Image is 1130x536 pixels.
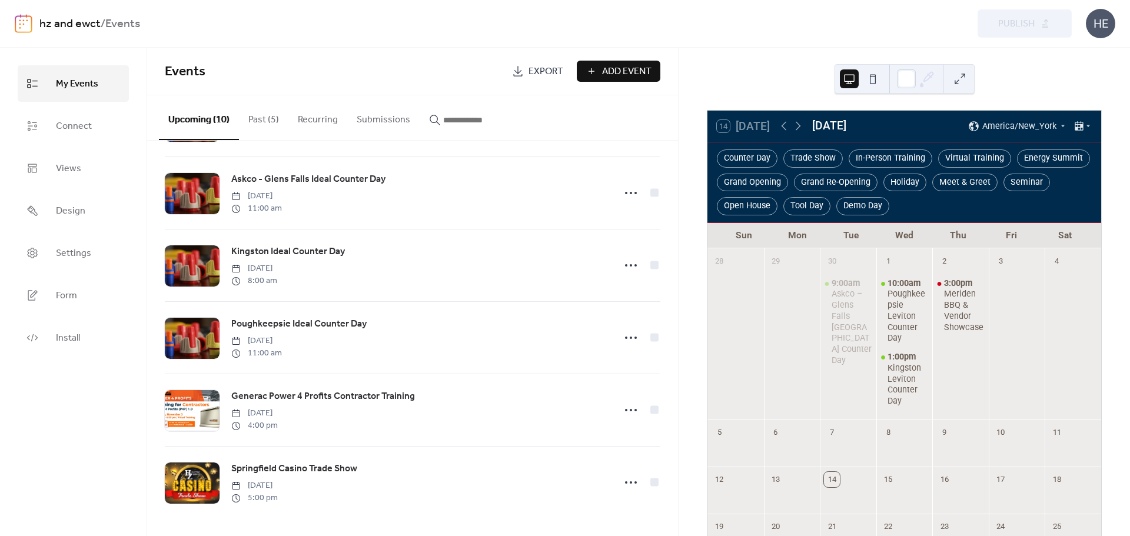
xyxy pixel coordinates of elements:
span: Add Event [602,65,652,79]
span: My Events [56,75,98,94]
b: / [101,13,105,35]
span: 8:00 am [231,275,277,287]
div: Fri [985,223,1038,248]
div: 14 [824,472,839,487]
a: Connect [18,108,129,144]
div: Trade Show [783,149,843,168]
div: Meriden BBQ & Vendor Showcase [944,289,984,333]
div: In-Person Training [849,149,932,168]
div: 18 [1049,472,1065,487]
div: Virtual Training [938,149,1011,168]
span: Design [56,202,85,221]
a: Kingston Ideal Counter Day [231,244,345,259]
div: 28 [712,254,727,269]
a: Springfield Casino Trade Show [231,461,357,477]
div: Askco – Glens Falls [GEOGRAPHIC_DATA] Counter Day [832,289,872,366]
span: 4:00 pm [231,420,278,432]
div: Energy Summit [1017,149,1090,168]
div: 11 [1049,425,1065,440]
span: 11:00 am [231,202,282,215]
span: Events [165,59,205,85]
div: 17 [993,472,1008,487]
span: Views [56,159,81,178]
span: Generac Power 4 Profits Contractor Training [231,389,415,404]
div: HE [1086,9,1115,38]
span: [DATE] [231,480,278,492]
div: 20 [768,519,783,534]
a: Form [18,277,129,314]
div: Counter Day [717,149,777,168]
a: Install [18,319,129,356]
div: 12 [712,472,727,487]
div: Kingston Leviton Counter Day [888,363,928,407]
div: 25 [1049,519,1065,534]
div: Grand Re-Opening [794,174,878,192]
div: 23 [936,519,952,534]
span: Connect [56,117,92,136]
div: Poughkeepsie Leviton Counter Day [876,278,933,344]
span: [DATE] [231,407,278,420]
button: Recurring [288,95,347,139]
img: logo [15,14,32,33]
div: Seminar [1003,174,1050,192]
span: [DATE] [231,190,282,202]
button: Upcoming (10) [159,95,239,140]
span: 1:00pm [888,352,918,363]
div: 3 [993,254,1008,269]
div: Kingston Leviton Counter Day [876,352,933,407]
div: 21 [824,519,839,534]
div: Holiday [883,174,926,192]
div: 10 [993,425,1008,440]
span: Install [56,329,80,348]
span: Kingston Ideal Counter Day [231,245,345,259]
div: 4 [1049,254,1065,269]
div: 22 [880,519,896,534]
div: Thu [931,223,985,248]
b: Events [105,13,140,35]
div: Sat [1038,223,1092,248]
a: Askco - Glens Falls Ideal Counter Day [231,172,385,187]
div: 30 [824,254,839,269]
span: Settings [56,244,91,263]
div: [DATE] [812,118,846,135]
div: 1 [880,254,896,269]
a: Generac Power 4 Profits Contractor Training [231,389,415,404]
button: Add Event [577,61,660,82]
button: Past (5) [239,95,288,139]
div: 7 [824,425,839,440]
div: 8 [880,425,896,440]
span: 11:00 am [231,347,282,359]
a: Settings [18,235,129,271]
span: Springfield Casino Trade Show [231,462,357,476]
div: Tool Day [783,197,830,215]
span: 5:00 pm [231,492,278,504]
a: Views [18,150,129,187]
a: Poughkeepsie Ideal Counter Day [231,317,367,332]
button: Submissions [347,95,420,139]
div: Askco – Glens Falls Leviton Counter Day [820,278,876,367]
div: 19 [712,519,727,534]
span: Export [529,65,563,79]
span: [DATE] [231,262,277,275]
div: 5 [712,425,727,440]
div: Meriden BBQ & Vendor Showcase [932,278,989,334]
div: 15 [880,472,896,487]
div: 13 [768,472,783,487]
div: Tue [824,223,878,248]
div: Sun [717,223,770,248]
a: hz and ewct [39,13,101,35]
span: Form [56,287,77,305]
div: Grand Opening [717,174,788,192]
span: Poughkeepsie Ideal Counter Day [231,317,367,331]
div: 29 [768,254,783,269]
span: 9:00am [832,278,862,289]
div: Wed [878,223,931,248]
div: Demo Day [836,197,889,215]
a: Design [18,192,129,229]
span: America/New_York [982,122,1056,131]
div: Meet & Greet [932,174,998,192]
span: 10:00am [888,278,923,289]
div: 24 [993,519,1008,534]
a: My Events [18,65,129,102]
